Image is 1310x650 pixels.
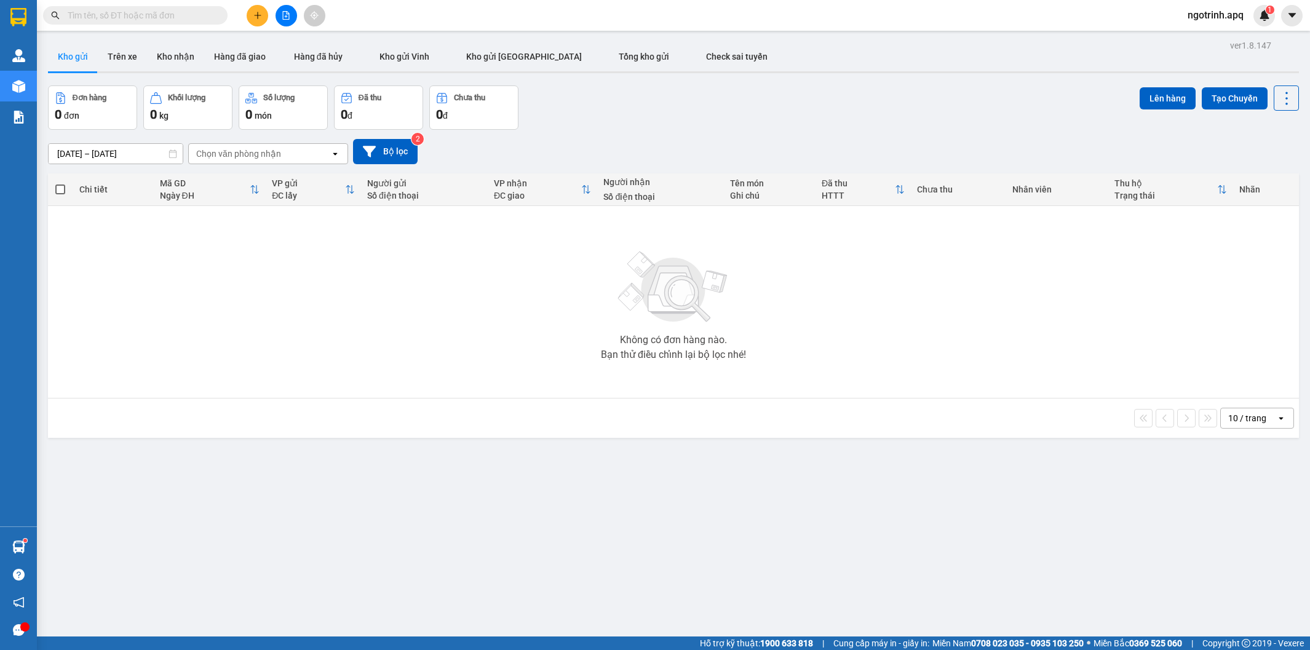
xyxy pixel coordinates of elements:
th: Toggle SortBy [488,173,598,206]
img: solution-icon [12,111,25,124]
div: Nhân viên [1012,184,1103,194]
span: Miền Nam [932,636,1084,650]
span: notification [13,596,25,608]
img: svg+xml;base64,PHN2ZyBjbGFzcz0ibGlzdC1wbHVnX19zdmciIHhtbG5zPSJodHRwOi8vd3d3LnczLm9yZy8yMDAwL3N2Zy... [612,244,735,330]
div: ver 1.8.147 [1230,39,1271,52]
th: Toggle SortBy [1108,173,1233,206]
img: logo-vxr [10,8,26,26]
span: món [255,111,272,121]
button: Tạo Chuyến [1202,87,1268,109]
div: Thu hộ [1114,178,1217,188]
span: đ [443,111,448,121]
span: Kho gửi Vinh [379,52,429,61]
span: ngotrinh.apq [1178,7,1253,23]
span: caret-down [1287,10,1298,21]
div: Khối lượng [168,93,205,102]
span: Check sai tuyến [706,52,768,61]
span: copyright [1242,639,1250,648]
span: Miền Bắc [1094,636,1182,650]
span: đ [347,111,352,121]
span: search [51,11,60,20]
div: HTTT [822,191,895,200]
div: Nhãn [1239,184,1293,194]
sup: 1 [1266,6,1274,14]
div: Tên món [730,178,809,188]
sup: 1 [23,539,27,542]
span: Tổng kho gửi [619,52,669,61]
span: Hỗ trợ kỹ thuật: [700,636,813,650]
button: Đơn hàng0đơn [48,85,137,130]
button: Trên xe [98,42,147,71]
span: | [1191,636,1193,650]
span: kg [159,111,169,121]
button: aim [304,5,325,26]
div: Chưa thu [454,93,485,102]
svg: open [330,149,340,159]
div: Ghi chú [730,191,809,200]
button: Kho nhận [147,42,204,71]
div: Đã thu [359,93,381,102]
div: Chọn văn phòng nhận [196,148,281,160]
span: ⚪️ [1087,641,1090,646]
span: Kho gửi [GEOGRAPHIC_DATA] [466,52,582,61]
div: Không có đơn hàng nào. [620,335,727,345]
button: Bộ lọc [353,139,418,164]
button: caret-down [1281,5,1303,26]
button: Hàng đã giao [204,42,276,71]
div: Số điện thoại [367,191,482,200]
span: file-add [282,11,290,20]
button: Kho gửi [48,42,98,71]
span: Hàng đã hủy [294,52,343,61]
span: aim [310,11,319,20]
span: message [13,624,25,636]
strong: 1900 633 818 [760,638,813,648]
div: VP nhận [494,178,582,188]
button: Lên hàng [1140,87,1196,109]
div: Số điện thoại [603,192,718,202]
div: Trạng thái [1114,191,1217,200]
div: ĐC giao [494,191,582,200]
div: ĐC lấy [272,191,345,200]
img: warehouse-icon [12,49,25,62]
input: Tìm tên, số ĐT hoặc mã đơn [68,9,213,22]
div: Đã thu [822,178,895,188]
th: Toggle SortBy [266,173,361,206]
div: 10 / trang [1228,412,1266,424]
span: | [822,636,824,650]
img: warehouse-icon [12,80,25,93]
div: Chi tiết [79,184,148,194]
span: 0 [245,107,252,122]
div: VP gửi [272,178,345,188]
div: Ngày ĐH [160,191,250,200]
div: Người nhận [603,177,718,187]
div: Chưa thu [917,184,1000,194]
strong: 0708 023 035 - 0935 103 250 [971,638,1084,648]
img: warehouse-icon [12,541,25,553]
button: Số lượng0món [239,85,328,130]
svg: open [1276,413,1286,423]
span: 1 [1268,6,1272,14]
button: file-add [276,5,297,26]
span: plus [253,11,262,20]
button: Đã thu0đ [334,85,423,130]
button: Chưa thu0đ [429,85,518,130]
div: Bạn thử điều chỉnh lại bộ lọc nhé! [601,350,746,360]
span: 0 [150,107,157,122]
div: Đơn hàng [73,93,106,102]
span: Cung cấp máy in - giấy in: [833,636,929,650]
sup: 2 [411,133,424,145]
th: Toggle SortBy [816,173,911,206]
img: icon-new-feature [1259,10,1270,21]
button: Khối lượng0kg [143,85,232,130]
span: 0 [55,107,62,122]
input: Select a date range. [49,144,183,164]
th: Toggle SortBy [154,173,266,206]
div: Mã GD [160,178,250,188]
span: question-circle [13,569,25,581]
div: Số lượng [263,93,295,102]
button: plus [247,5,268,26]
span: 0 [436,107,443,122]
span: đơn [64,111,79,121]
span: 0 [341,107,347,122]
div: Người gửi [367,178,482,188]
